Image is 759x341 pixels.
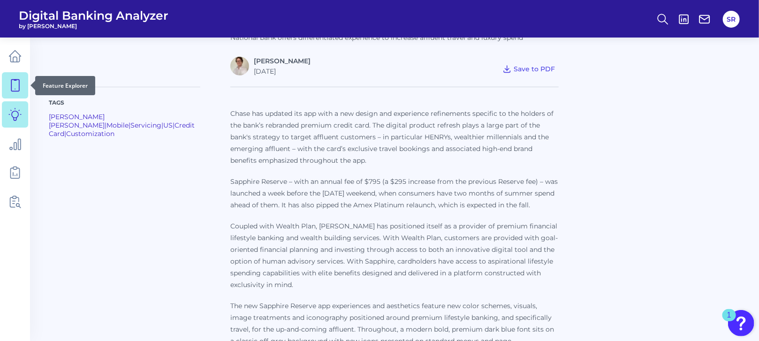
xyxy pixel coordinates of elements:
div: Feature Explorer [35,76,95,95]
div: [DATE] [254,67,311,76]
span: by [PERSON_NAME] [19,23,168,30]
span: | [161,121,163,129]
span: Digital Banking Analyzer [19,8,168,23]
a: US [163,121,173,129]
a: Credit Card [49,121,195,138]
p: Coupled with Wealth Plan, [PERSON_NAME] has positioned itself as a provider of premium financial ... [230,220,559,291]
p: Sapphire Reserve – with an annual fee of $795 (a $295 increase from the previous Reserve fee) – w... [230,176,559,211]
span: Save to PDF [514,65,555,73]
a: Servicing [130,121,161,129]
span: | [64,129,66,138]
p: Tags [49,99,200,107]
div: 1 [727,315,731,327]
span: | [173,121,175,129]
span: | [105,121,106,129]
p: Chase has updated its app with a new design and experience refinements specific to the holders of... [230,108,559,167]
span: | [129,121,130,129]
a: [PERSON_NAME] [PERSON_NAME] [49,113,105,129]
button: SR [723,11,740,28]
button: Save to PDF [499,62,559,76]
button: Open Resource Center, 1 new notification [728,310,754,336]
a: Customization [66,129,114,138]
img: MIchael McCaw [230,57,249,76]
a: [PERSON_NAME] [254,57,311,65]
a: Mobile [106,121,129,129]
